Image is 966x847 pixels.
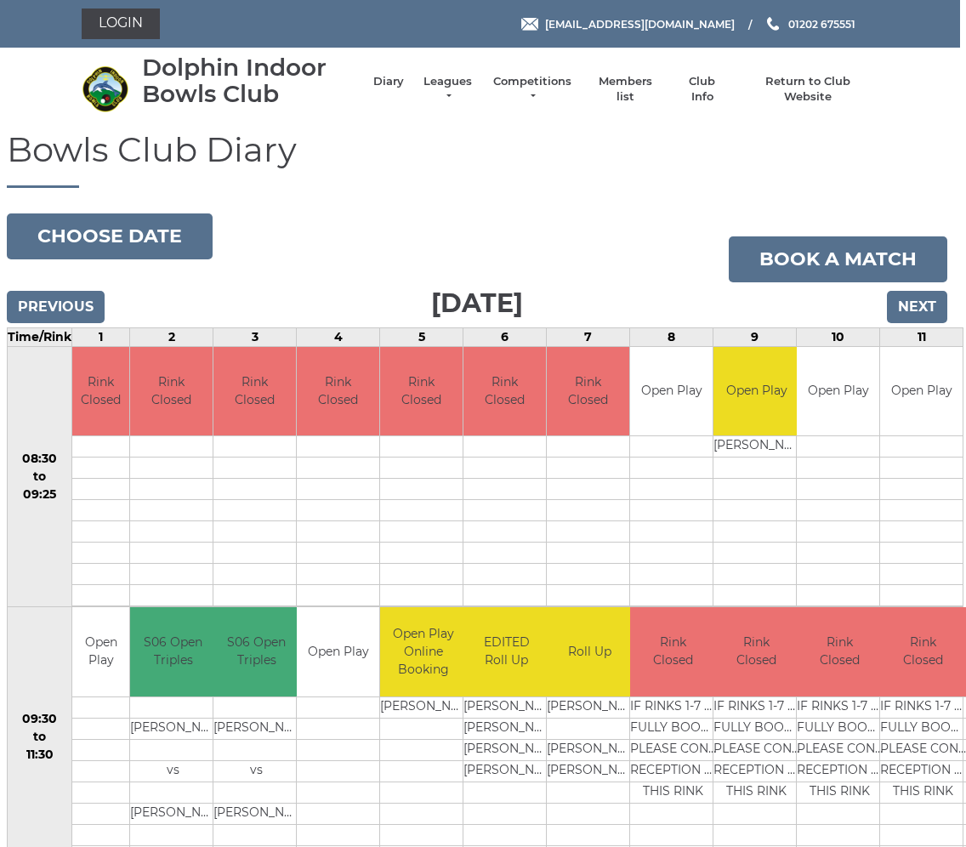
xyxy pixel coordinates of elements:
[713,696,799,718] td: IF RINKS 1-7 ARE
[797,347,879,436] td: Open Play
[713,739,799,760] td: PLEASE CONTACT
[797,718,883,739] td: FULLY BOOKED
[630,739,716,760] td: PLEASE CONTACT
[213,718,299,739] td: [PERSON_NAME]
[729,236,947,282] a: Book a match
[130,327,213,346] td: 2
[630,327,713,346] td: 8
[130,718,216,739] td: [PERSON_NAME]
[589,74,660,105] a: Members list
[380,607,466,696] td: Open Play Online Booking
[521,16,735,32] a: Email [EMAIL_ADDRESS][DOMAIN_NAME]
[797,696,883,718] td: IF RINKS 1-7 ARE
[887,291,947,323] input: Next
[380,696,466,718] td: [PERSON_NAME]
[630,607,716,696] td: Rink Closed
[492,74,573,105] a: Competitions
[380,327,463,346] td: 5
[82,65,128,112] img: Dolphin Indoor Bowls Club
[880,760,966,782] td: RECEPTION TO BOOK
[788,17,855,30] span: 01202 675551
[713,760,799,782] td: RECEPTION TO BOOK
[547,327,630,346] td: 7
[213,760,299,782] td: vs
[797,607,883,696] td: Rink Closed
[764,16,855,32] a: Phone us 01202 675551
[7,213,213,259] button: Choose date
[713,607,799,696] td: Rink Closed
[880,327,963,346] td: 11
[547,347,629,436] td: Rink Closed
[713,436,799,458] td: [PERSON_NAME]
[463,327,547,346] td: 6
[880,718,966,739] td: FULLY BOOKED
[630,760,716,782] td: RECEPTION TO BOOK
[297,327,380,346] td: 4
[8,346,72,607] td: 08:30 to 09:25
[880,782,966,803] td: THIS RINK
[463,718,549,739] td: [PERSON_NAME]
[630,347,713,436] td: Open Play
[797,739,883,760] td: PLEASE CONTACT
[630,718,716,739] td: FULLY BOOKED
[297,347,379,436] td: Rink Closed
[521,18,538,31] img: Email
[547,739,633,760] td: [PERSON_NAME]
[463,347,546,436] td: Rink Closed
[142,54,356,107] div: Dolphin Indoor Bowls Club
[130,803,216,824] td: [PERSON_NAME]
[297,607,379,696] td: Open Play
[797,760,883,782] td: RECEPTION TO BOOK
[373,74,404,89] a: Diary
[547,760,633,782] td: [PERSON_NAME]
[213,803,299,824] td: [PERSON_NAME]
[130,347,213,436] td: Rink Closed
[130,760,216,782] td: vs
[767,17,779,31] img: Phone us
[213,607,299,696] td: S06 Open Triples
[547,696,633,718] td: [PERSON_NAME]
[463,607,549,696] td: EDITED Roll Up
[880,607,966,696] td: Rink Closed
[713,327,797,346] td: 9
[463,760,549,782] td: [PERSON_NAME]
[713,782,799,803] td: THIS RINK
[880,696,966,718] td: IF RINKS 1-7 ARE
[880,347,963,436] td: Open Play
[421,74,474,105] a: Leagues
[880,739,966,760] td: PLEASE CONTACT
[547,607,633,696] td: Roll Up
[545,17,735,30] span: [EMAIL_ADDRESS][DOMAIN_NAME]
[130,607,216,696] td: S06 Open Triples
[72,347,129,436] td: Rink Closed
[797,327,880,346] td: 10
[463,696,549,718] td: [PERSON_NAME]
[463,739,549,760] td: [PERSON_NAME]
[72,607,129,696] td: Open Play
[744,74,872,105] a: Return to Club Website
[72,327,130,346] td: 1
[797,782,883,803] td: THIS RINK
[82,9,160,39] a: Login
[380,347,463,436] td: Rink Closed
[630,696,716,718] td: IF RINKS 1-7 ARE
[7,291,105,323] input: Previous
[213,347,296,436] td: Rink Closed
[7,131,947,188] h1: Bowls Club Diary
[678,74,727,105] a: Club Info
[713,718,799,739] td: FULLY BOOKED
[213,327,297,346] td: 3
[713,347,799,436] td: Open Play
[630,782,716,803] td: THIS RINK
[8,327,72,346] td: Time/Rink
